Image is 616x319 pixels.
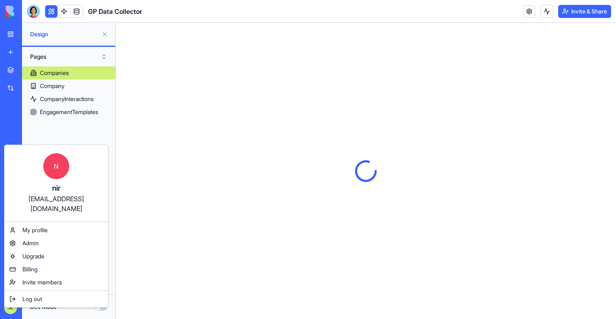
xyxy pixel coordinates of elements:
a: My profile [6,224,106,237]
span: Log out [22,295,42,303]
span: Invite members [22,278,62,286]
span: Admin [22,239,39,247]
span: Billing [22,265,37,273]
span: Upgrade [22,252,44,260]
div: nir [13,183,100,194]
a: Upgrade [6,250,106,263]
a: Nnir[EMAIL_ADDRESS][DOMAIN_NAME] [6,147,106,220]
a: Invite members [6,276,106,289]
span: N [43,153,69,179]
a: Billing [6,263,106,276]
a: Admin [6,237,106,250]
span: My profile [22,226,48,234]
div: [EMAIL_ADDRESS][DOMAIN_NAME] [13,194,100,213]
